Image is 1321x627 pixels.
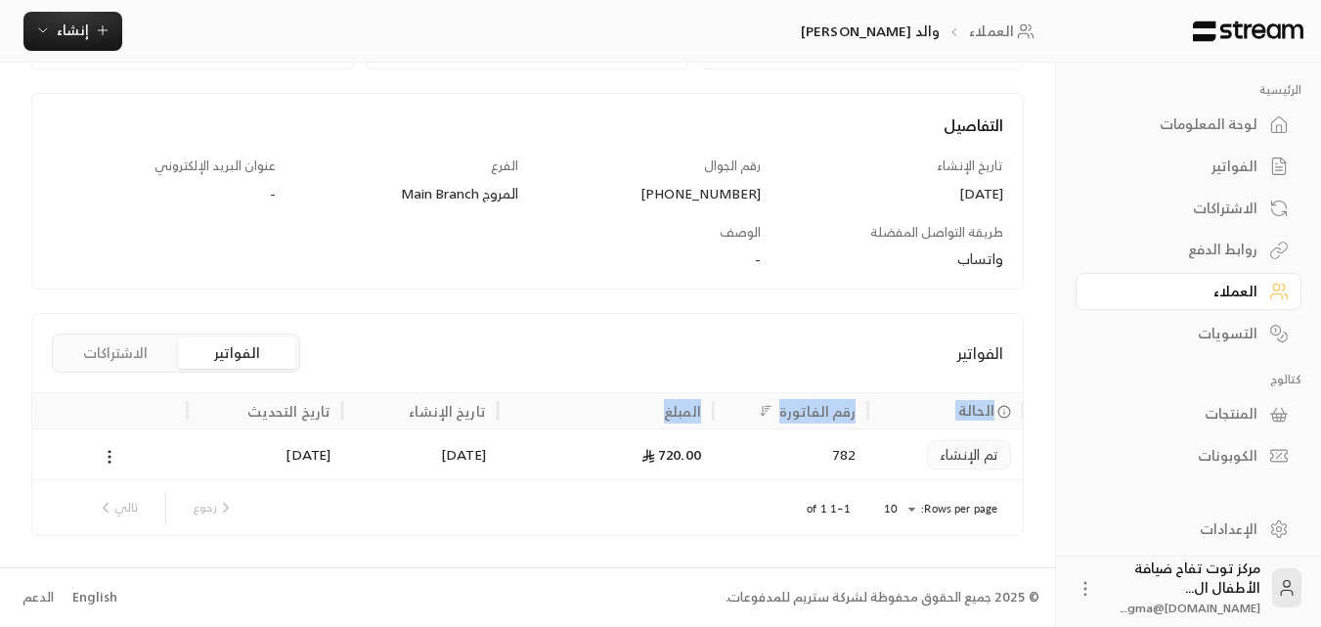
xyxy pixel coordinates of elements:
div: الكوبونات [1100,446,1257,466]
span: طريقة التواصل المفضلة [870,221,1003,244]
div: تاريخ التحديث [247,399,331,424]
div: الفواتير [1100,157,1257,176]
span: الحالة [958,400,994,421]
div: - [52,184,276,203]
p: Rows per page: [921,501,997,516]
a: روابط الدفع [1076,231,1301,269]
div: [DATE] [199,429,331,479]
nav: breadcrumb [801,22,1041,41]
div: رقم الفاتورة [779,399,856,424]
a: الاشتراكات [1076,189,1301,227]
div: 10 [874,497,921,521]
p: 1–1 of 1 [807,501,851,516]
a: الفواتير [1076,148,1301,186]
span: تاريخ الإنشاء [937,155,1003,177]
div: - [294,249,761,269]
button: Sort [754,399,777,423]
div: لوحة المعلومات [1100,114,1257,134]
div: المنتجات [1100,404,1257,424]
div: تاريخ الإنشاء [409,399,485,424]
button: الفواتير [178,337,295,369]
span: واتساب [957,246,1003,271]
img: Logo [1191,21,1305,42]
div: [PHONE_NUMBER] [537,184,761,203]
button: إنشاء [23,12,122,51]
span: عنوان البريد الإلكتروني [154,155,276,177]
p: والد [PERSON_NAME] [801,22,940,41]
span: الفواتير [956,341,1003,365]
div: © 2025 جميع الحقوق محفوظة لشركة ستريم للمدفوعات. [726,588,1039,607]
span: التفاصيل [944,112,1003,139]
span: تم الإنشاء [940,445,998,465]
div: 720.00 [509,429,701,479]
a: العملاء [1076,273,1301,311]
div: العملاء [1100,282,1257,301]
div: الإعدادات [1100,519,1257,539]
a: لوحة المعلومات [1076,106,1301,144]
div: [DATE] [354,429,486,479]
p: كتالوج [1076,372,1301,387]
div: English [72,588,117,607]
p: الرئيسية [1076,82,1301,98]
span: الوصف [720,221,761,244]
div: [DATE] [779,184,1003,203]
a: المنتجات [1076,395,1301,433]
div: 782 [725,429,857,479]
div: روابط الدفع [1100,240,1257,259]
div: مركز توت تفاح ضيافة الأطفال ال... [1107,559,1260,617]
span: [DOMAIN_NAME]@gma... [1121,598,1260,618]
div: التسويات [1100,324,1257,343]
div: الاشتراكات [1100,199,1257,218]
span: إنشاء [57,18,89,42]
button: الاشتراكات [57,337,174,369]
a: التسويات [1076,314,1301,352]
span: الفرع [491,155,518,177]
a: الإعدادات [1076,510,1301,548]
a: الدعم [16,580,60,615]
div: المروج Main Branch [294,184,518,203]
a: العملاء [969,22,1040,41]
span: رقم الجوال [704,155,761,177]
a: الكوبونات [1076,437,1301,475]
div: المبلغ [664,399,701,424]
